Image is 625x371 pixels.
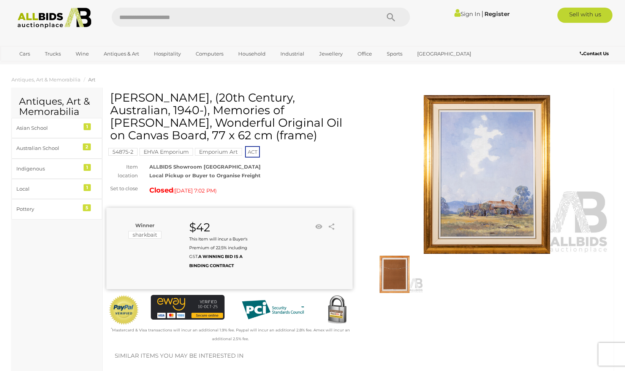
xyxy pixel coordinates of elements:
[108,148,138,156] mark: 54875-2
[11,159,102,179] a: Indigenous 1
[236,295,310,325] img: PCI DSS compliant
[16,144,79,153] div: Australian School
[83,143,91,150] div: 2
[191,48,228,60] a: Computers
[175,187,215,194] span: [DATE] 7:02 PM
[580,51,609,56] b: Contact Us
[11,138,102,158] a: Australian School 2
[84,123,91,130] div: 1
[16,124,79,132] div: Asian School
[115,353,601,359] h2: Similar items you may be interested in
[195,148,242,156] mark: Emporium Art
[99,48,144,60] a: Antiques & Art
[364,95,610,254] img: Graham Charlton, (20th Century, Australian, 1940-), Memories of Mongarlowe, Wonderful Original Oi...
[189,236,247,268] small: This Item will incur a Buyer's Premium of 22.5% including GST.
[557,8,612,23] a: Sell with us
[19,96,95,117] h2: Antiques, Art & Memorabilia
[16,185,79,193] div: Local
[101,162,144,180] div: Item location
[189,254,242,268] b: A WINNING BID IS A BINDING CONTRACT
[84,184,91,191] div: 1
[135,222,155,228] b: Winner
[16,205,79,213] div: Pottery
[11,179,102,199] a: Local 1
[149,186,173,194] strong: Closed
[149,172,261,178] strong: Local Pickup or Buyer to Organise Freight
[84,164,91,171] div: 1
[313,221,325,232] li: Watch this item
[108,149,138,155] a: 54875-2
[233,48,271,60] a: Household
[13,8,96,29] img: Allbids.com.au
[454,10,480,18] a: Sign In
[275,48,309,60] a: Industrial
[11,199,102,219] a: Pottery 5
[111,328,350,341] small: Mastercard & Visa transactions will incur an additional 1.9% fee. Paypal will incur an additional...
[108,295,139,325] img: Official PayPal Seal
[88,76,95,83] a: Art
[195,149,242,155] a: Emporium Art
[314,48,348,60] a: Jewellery
[372,8,410,27] button: Search
[11,118,102,138] a: Asian School 1
[149,164,261,170] strong: ALLBIDS Showroom [GEOGRAPHIC_DATA]
[151,295,225,320] img: eWAY Payment Gateway
[11,76,81,83] a: Antiques, Art & Memorabilia
[580,49,611,58] a: Contact Us
[382,48,407,60] a: Sports
[14,48,35,60] a: Cars
[139,149,193,155] a: EHVA Emporium
[245,146,260,158] span: ACT
[149,48,186,60] a: Hospitality
[412,48,476,60] a: [GEOGRAPHIC_DATA]
[101,184,144,193] div: Set to close
[16,164,79,173] div: Indigenous
[173,188,217,194] span: ( )
[128,231,161,239] mark: sharkbait
[484,10,509,18] a: Register
[189,220,210,234] strong: $42
[83,204,91,211] div: 5
[139,148,193,156] mark: EHVA Emporium
[40,48,66,60] a: Trucks
[322,295,352,325] img: Secured by Rapid SSL
[353,48,377,60] a: Office
[110,91,351,142] h1: [PERSON_NAME], (20th Century, Australian, 1940-), Memories of [PERSON_NAME], Wonderful Original O...
[481,10,483,18] span: |
[71,48,94,60] a: Wine
[366,256,424,293] img: Graham Charlton, (20th Century, Australian, 1940-), Memories of Mongarlowe, Wonderful Original Oi...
